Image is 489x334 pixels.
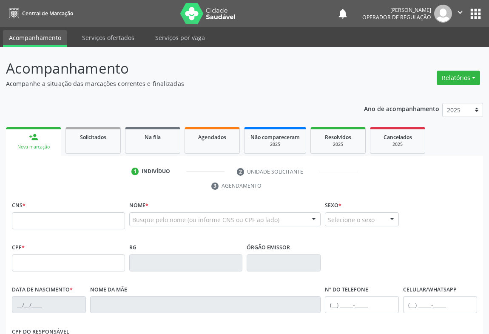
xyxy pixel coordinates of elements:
label: Sexo [325,199,341,212]
a: Serviços ofertados [76,30,140,45]
label: CNS [12,199,26,212]
label: Órgão emissor [247,241,290,254]
input: __/__/____ [12,296,86,313]
span: Resolvidos [325,134,351,141]
span: Agendados [198,134,226,141]
p: Acompanhe a situação das marcações correntes e finalizadas [6,79,340,88]
button: notifications [337,8,349,20]
a: Serviços por vaga [149,30,211,45]
input: (__) _____-_____ [403,296,477,313]
p: Acompanhamento [6,58,340,79]
span: Selecione o sexo [328,215,375,224]
input: (__) _____-_____ [325,296,399,313]
label: CPF [12,241,25,254]
p: Ano de acompanhamento [364,103,439,114]
i:  [455,8,465,17]
label: Nº do Telefone [325,283,368,297]
a: Acompanhamento [3,30,67,47]
div: Indivíduo [142,168,170,175]
span: Busque pelo nome (ou informe CNS ou CPF ao lado) [132,215,279,224]
div: [PERSON_NAME] [362,6,431,14]
div: 2025 [376,141,419,148]
span: Operador de regulação [362,14,431,21]
label: Celular/WhatsApp [403,283,457,297]
span: Solicitados [80,134,106,141]
label: Data de nascimento [12,283,73,297]
div: Nova marcação [12,144,55,150]
label: Nome da mãe [90,283,127,297]
div: 1 [131,168,139,175]
div: person_add [29,132,38,142]
img: img [434,5,452,23]
button:  [452,5,468,23]
span: Cancelados [384,134,412,141]
span: Na fila [145,134,161,141]
a: Central de Marcação [6,6,73,20]
label: RG [129,241,136,254]
label: Nome [129,199,148,212]
span: Não compareceram [250,134,300,141]
span: Central de Marcação [22,10,73,17]
button: Relatórios [437,71,480,85]
button: apps [468,6,483,21]
div: 2025 [250,141,300,148]
div: 2025 [317,141,359,148]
